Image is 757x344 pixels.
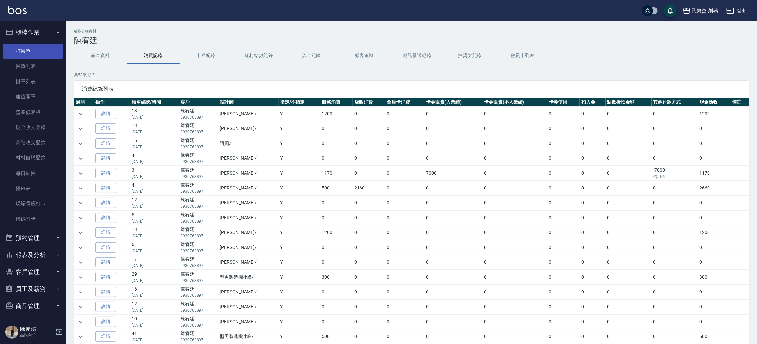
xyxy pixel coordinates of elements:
[698,98,730,107] th: 現金應收
[580,225,606,240] td: 0
[5,326,18,339] img: Person
[95,168,116,178] a: 詳情
[132,292,177,298] p: [DATE]
[95,123,116,134] a: 詳情
[320,285,352,299] td: 0
[385,270,424,285] td: 0
[218,211,279,225] td: [PERSON_NAME] /
[132,144,177,150] p: [DATE]
[547,107,580,121] td: 0
[3,166,63,181] a: 每日結帳
[320,225,352,240] td: 1200
[652,98,698,107] th: 其他付款方式
[482,151,547,166] td: 0
[179,211,218,225] td: 陳宥廷
[76,317,85,327] button: expand row
[218,255,279,270] td: [PERSON_NAME] /
[606,98,652,107] th: 點數折抵金額
[181,129,216,135] p: 0930763897
[547,121,580,136] td: 0
[76,287,85,297] button: expand row
[132,159,177,165] p: [DATE]
[279,270,320,285] td: Y
[652,255,698,270] td: 0
[353,196,385,210] td: 0
[320,181,352,195] td: 500
[580,270,606,285] td: 0
[95,109,116,119] a: 詳情
[279,225,320,240] td: Y
[127,48,180,64] button: 消費記錄
[285,48,338,64] button: 入金紀錄
[724,5,749,17] button: 登出
[353,225,385,240] td: 0
[279,211,320,225] td: Y
[95,183,116,193] a: 詳情
[181,218,216,224] p: 0930763897
[179,300,218,314] td: 陳宥廷
[130,181,179,195] td: 4
[606,270,652,285] td: 0
[279,196,320,210] td: Y
[3,24,63,41] button: 櫃檯作業
[580,196,606,210] td: 0
[218,151,279,166] td: [PERSON_NAME] /
[424,121,482,136] td: 0
[132,263,177,269] p: [DATE]
[279,151,320,166] td: Y
[179,107,218,121] td: 陳宥廷
[652,136,698,151] td: 0
[482,285,547,299] td: 0
[3,196,63,211] a: 現場電腦打卡
[385,107,424,121] td: 0
[181,159,216,165] p: 0930763897
[95,153,116,163] a: 詳情
[218,240,279,255] td: [PERSON_NAME] /
[730,98,749,107] th: 備註
[320,166,352,181] td: 1170
[652,211,698,225] td: 0
[95,138,116,149] a: 詳情
[279,285,320,299] td: Y
[424,225,482,240] td: 0
[652,121,698,136] td: 0
[95,242,116,253] a: 詳情
[132,233,177,239] p: [DATE]
[3,263,63,281] button: 客戶管理
[3,280,63,297] button: 員工及薪資
[424,166,482,181] td: 7000
[353,121,385,136] td: 0
[444,48,496,64] button: 抽獎券紀錄
[547,98,580,107] th: 卡券使用
[424,285,482,299] td: 0
[424,240,482,255] td: 0
[353,136,385,151] td: 0
[698,255,730,270] td: 0
[132,203,177,209] p: [DATE]
[3,105,63,120] a: 營業儀表板
[698,121,730,136] td: 0
[698,211,730,225] td: 0
[320,98,352,107] th: 服務消費
[132,174,177,180] p: [DATE]
[130,107,179,121] td: 13
[580,107,606,121] td: 0
[385,98,424,107] th: 會員卡消費
[181,248,216,254] p: 0930763897
[279,98,320,107] th: 指定/不指定
[606,151,652,166] td: 0
[652,196,698,210] td: 0
[279,166,320,181] td: Y
[179,151,218,166] td: 陳宥廷
[95,317,116,327] a: 詳情
[580,181,606,195] td: 0
[130,240,179,255] td: 6
[76,213,85,223] button: expand row
[652,166,698,181] td: -7000
[132,248,177,254] p: [DATE]
[353,151,385,166] td: 0
[76,183,85,193] button: expand row
[279,240,320,255] td: Y
[130,255,179,270] td: 17
[132,114,177,120] p: [DATE]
